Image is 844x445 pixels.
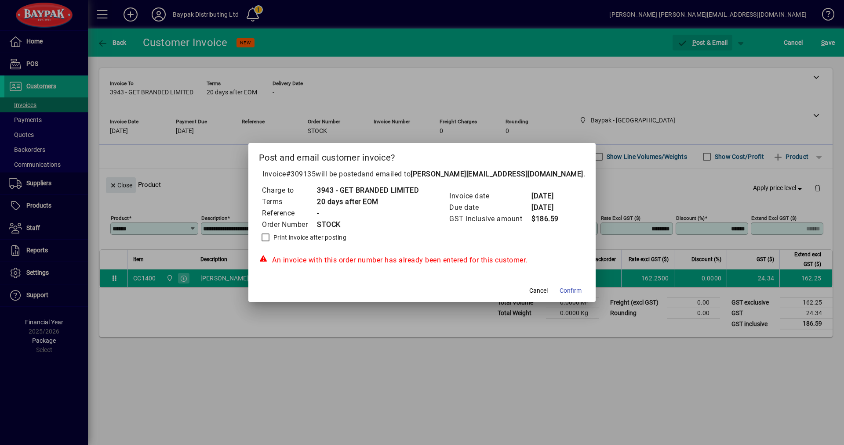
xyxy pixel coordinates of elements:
div: An invoice with this order number has already been entered for this customer. [259,255,585,266]
td: [DATE] [531,202,566,213]
b: [PERSON_NAME][EMAIL_ADDRESS][DOMAIN_NAME] [411,170,583,178]
td: - [316,208,419,219]
td: Due date [449,202,531,213]
span: #309135 [286,170,316,178]
td: Invoice date [449,190,531,202]
button: Cancel [524,283,553,298]
td: [DATE] [531,190,566,202]
label: Print invoice after posting [272,233,346,242]
td: Charge to [262,185,316,196]
p: Invoice will be posted . [259,169,585,179]
button: Confirm [556,283,585,298]
td: Order Number [262,219,316,230]
span: Cancel [529,286,548,295]
span: Confirm [560,286,582,295]
td: 20 days after EOM [316,196,419,208]
span: and emailed to [361,170,583,178]
td: GST inclusive amount [449,213,531,225]
h2: Post and email customer invoice? [248,143,596,169]
td: $186.59 [531,213,566,225]
td: STOCK [316,219,419,230]
td: Terms [262,196,316,208]
td: Reference [262,208,316,219]
td: 3943 - GET BRANDED LIMITED [316,185,419,196]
